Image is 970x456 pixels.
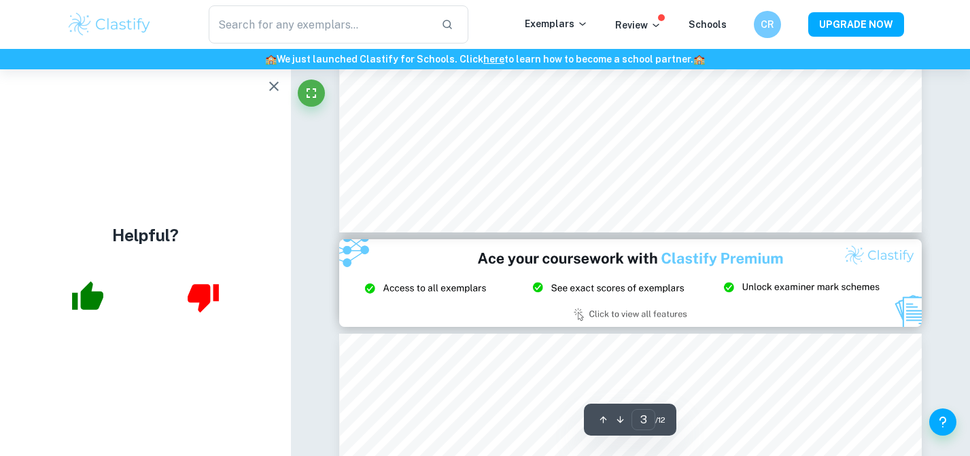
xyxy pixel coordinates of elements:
button: UPGRADE NOW [808,12,904,37]
span: 🏫 [693,54,705,65]
button: CR [754,11,781,38]
input: Search for any exemplars... [209,5,431,43]
img: Ad [339,239,921,326]
img: Clastify logo [67,11,153,38]
span: / 12 [655,414,665,426]
button: Help and Feedback [929,408,956,436]
p: Review [615,18,661,33]
h6: CR [759,17,775,32]
span: 🏫 [265,54,277,65]
button: Fullscreen [298,80,325,107]
a: here [483,54,504,65]
p: Exemplars [525,16,588,31]
h6: We just launched Clastify for Schools. Click to learn how to become a school partner. [3,52,967,67]
h4: Helpful? [112,223,179,247]
a: Schools [689,19,727,30]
